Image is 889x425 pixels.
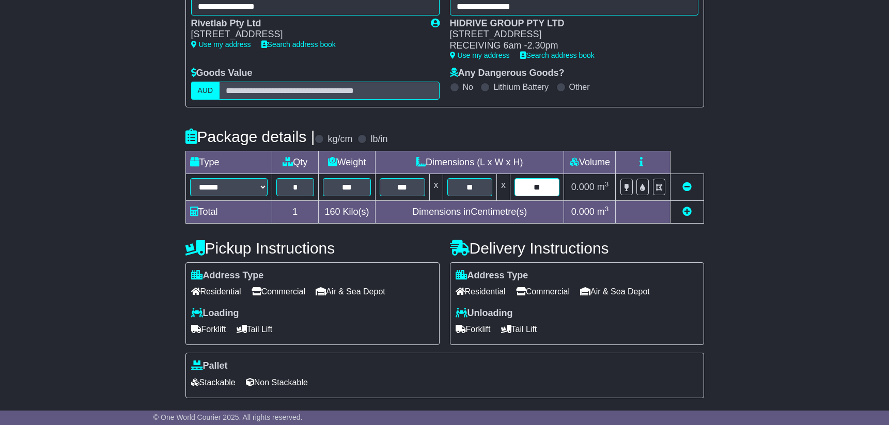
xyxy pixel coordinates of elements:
[516,284,570,300] span: Commercial
[682,182,692,192] a: Remove this item
[456,321,491,337] span: Forklift
[456,270,528,281] label: Address Type
[376,151,564,174] td: Dimensions (L x W x H)
[605,180,609,188] sup: 3
[185,128,315,145] h4: Package details |
[493,82,549,92] label: Lithium Battery
[319,200,376,223] td: Kilo(s)
[185,151,272,174] td: Type
[429,174,443,200] td: x
[569,82,590,92] label: Other
[564,151,616,174] td: Volume
[316,284,385,300] span: Air & Sea Depot
[456,308,513,319] label: Unloading
[191,40,251,49] a: Use my address
[520,51,595,59] a: Search address book
[450,18,688,29] div: HIDRIVE GROUP PTY LTD
[571,182,595,192] span: 0.000
[376,200,564,223] td: Dimensions in Centimetre(s)
[597,182,609,192] span: m
[370,134,387,145] label: lb/in
[450,68,565,79] label: Any Dangerous Goods?
[191,270,264,281] label: Address Type
[450,51,510,59] a: Use my address
[191,360,228,372] label: Pallet
[580,284,650,300] span: Air & Sea Depot
[571,207,595,217] span: 0.000
[237,321,273,337] span: Tail Lift
[246,374,308,390] span: Non Stackable
[191,18,420,29] div: Rivetlab Pty Ltd
[496,174,510,200] td: x
[682,207,692,217] a: Add new item
[153,413,303,421] span: © One World Courier 2025. All rights reserved.
[450,29,688,40] div: [STREET_ADDRESS]
[261,40,336,49] a: Search address book
[191,308,239,319] label: Loading
[325,207,340,217] span: 160
[191,284,241,300] span: Residential
[597,207,609,217] span: m
[319,151,376,174] td: Weight
[272,200,319,223] td: 1
[191,374,236,390] span: Stackable
[191,68,253,79] label: Goods Value
[191,29,420,40] div: [STREET_ADDRESS]
[327,134,352,145] label: kg/cm
[191,321,226,337] span: Forklift
[191,82,220,100] label: AUD
[185,200,272,223] td: Total
[272,151,319,174] td: Qty
[450,40,688,52] div: RECEIVING 6am -2.30pm
[501,321,537,337] span: Tail Lift
[185,240,440,257] h4: Pickup Instructions
[463,82,473,92] label: No
[252,284,305,300] span: Commercial
[605,205,609,213] sup: 3
[456,284,506,300] span: Residential
[450,240,704,257] h4: Delivery Instructions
